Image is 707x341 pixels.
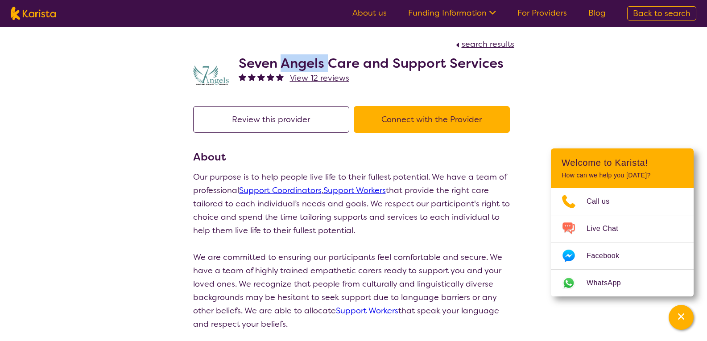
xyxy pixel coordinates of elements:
[454,39,514,49] a: search results
[517,8,567,18] a: For Providers
[408,8,496,18] a: Funding Information
[551,188,694,296] ul: Choose channel
[290,73,349,83] span: View 12 reviews
[267,73,274,81] img: fullstar
[193,170,514,237] p: Our purpose is to help people live life to their fullest potential. We have a team of professiona...
[588,8,606,18] a: Blog
[193,114,354,125] a: Review this provider
[627,6,696,21] a: Back to search
[290,71,349,85] a: View 12 reviews
[587,195,620,208] span: Call us
[587,276,632,290] span: WhatsApp
[551,148,694,296] div: Channel Menu
[193,149,514,165] h3: About
[336,305,398,316] a: Support Workers
[354,114,514,125] a: Connect with the Provider
[11,7,56,20] img: Karista logo
[248,73,256,81] img: fullstar
[587,222,629,235] span: Live Chat
[239,73,246,81] img: fullstar
[239,185,322,196] a: Support Coordinators
[193,251,514,331] p: We are committed to ensuring our participants feel comfortable and secure. We have a team of high...
[276,73,284,81] img: fullstar
[354,106,510,133] button: Connect with the Provider
[587,249,630,263] span: Facebook
[551,270,694,296] a: Web link opens in a new tab.
[193,106,349,133] button: Review this provider
[462,39,514,49] span: search results
[323,185,386,196] a: Support Workers
[562,157,683,168] h2: Welcome to Karista!
[669,305,694,330] button: Channel Menu
[193,66,229,86] img: lugdbhoacugpbhbgex1l.png
[633,8,690,19] span: Back to search
[562,172,683,179] p: How can we help you [DATE]?
[352,8,387,18] a: About us
[257,73,265,81] img: fullstar
[239,55,504,71] h2: Seven Angels Care and Support Services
